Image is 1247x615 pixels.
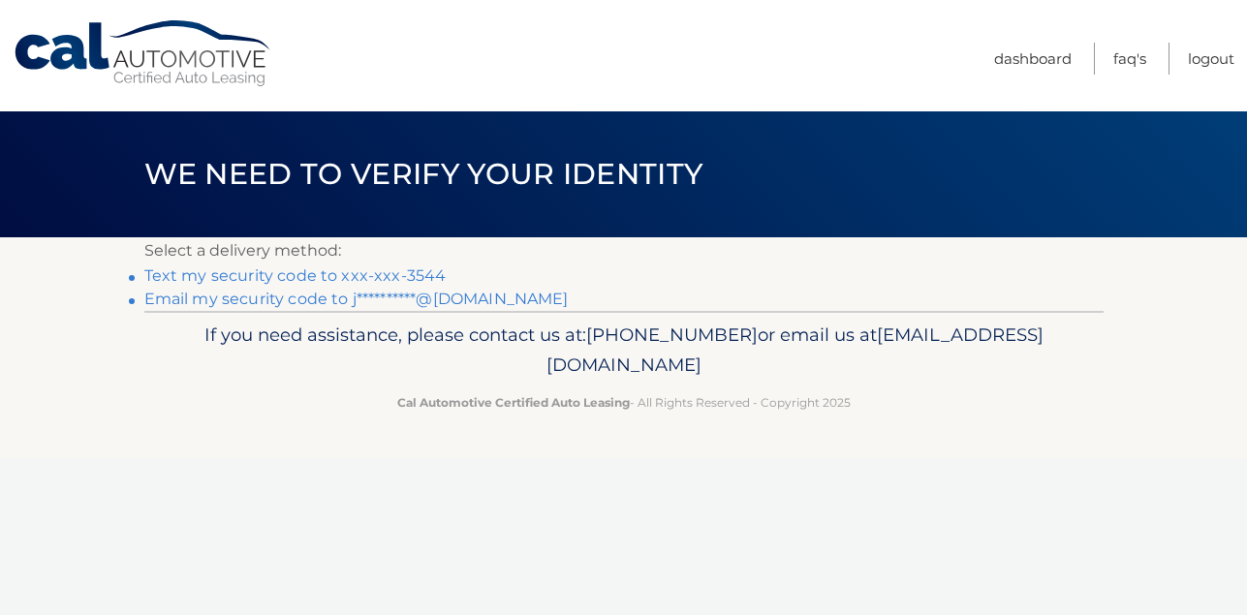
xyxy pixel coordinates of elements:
[144,290,569,308] a: Email my security code to j**********@[DOMAIN_NAME]
[397,395,630,410] strong: Cal Automotive Certified Auto Leasing
[157,320,1091,382] p: If you need assistance, please contact us at: or email us at
[144,266,447,285] a: Text my security code to xxx-xxx-3544
[1113,43,1146,75] a: FAQ's
[1188,43,1234,75] a: Logout
[13,19,274,88] a: Cal Automotive
[144,237,1104,264] p: Select a delivery method:
[586,323,758,346] span: [PHONE_NUMBER]
[144,156,703,192] span: We need to verify your identity
[994,43,1072,75] a: Dashboard
[157,392,1091,413] p: - All Rights Reserved - Copyright 2025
